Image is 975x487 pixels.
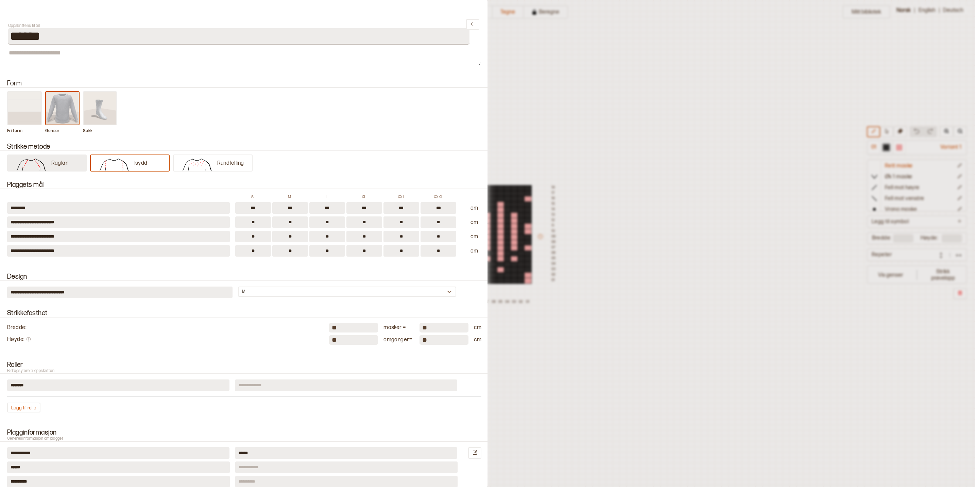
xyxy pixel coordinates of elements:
button: Lukk [466,19,479,30]
svg: Lukk [470,21,475,27]
p: Sokk [83,128,117,134]
img: knit_method [177,157,217,171]
p: XL [358,195,370,199]
div: omganger = [383,337,414,344]
p: M [284,195,296,199]
p: Genser [45,128,80,134]
p: S [246,195,258,199]
img: form [8,92,41,125]
div: M [242,289,245,294]
button: Isydd [90,155,170,172]
img: knit_method [94,157,134,171]
img: form [84,92,116,125]
p: XXXL [432,195,444,199]
button: Legg til rolle [7,403,40,412]
div: Bredde : [7,324,324,331]
div: masker = [383,324,414,331]
div: cm [474,337,481,344]
div: cm [474,324,481,331]
button: Rundfelling [173,155,253,172]
p: Fri form [7,128,42,134]
p: L [321,195,333,199]
img: form [46,92,79,125]
div: Høyde : [7,336,324,344]
p: XXL [395,195,407,199]
p: Rundfelling [217,160,244,167]
p: Isydd [134,160,148,167]
button: Raglan [7,155,87,172]
img: knit_method [11,157,51,171]
p: Raglan [51,160,69,167]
